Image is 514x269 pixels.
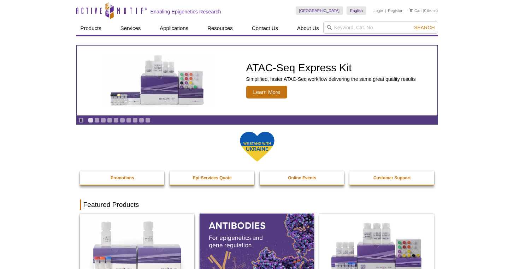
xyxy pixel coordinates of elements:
a: Products [76,22,106,35]
a: Toggle autoplay [78,118,84,123]
a: Go to slide 8 [132,118,138,123]
h2: Enabling Epigenetics Research [150,8,221,15]
a: Contact Us [248,22,282,35]
strong: Customer Support [373,175,410,180]
a: Customer Support [349,171,435,185]
img: We Stand With Ukraine [240,131,275,162]
a: Services [116,22,145,35]
a: ATAC-Seq Express Kit ATAC-Seq Express Kit Simplified, faster ATAC-Seq workflow delivering the sam... [77,46,437,115]
a: Epi-Services Quote [170,171,255,185]
a: Go to slide 4 [107,118,112,123]
button: Search [412,24,437,31]
span: Learn More [246,86,288,98]
a: Go to slide 10 [145,118,150,123]
input: Keyword, Cat. No. [323,22,438,34]
a: Resources [203,22,237,35]
a: Go to slide 1 [88,118,93,123]
img: ATAC-Seq Express Kit [100,54,216,107]
a: Go to slide 6 [120,118,125,123]
a: Applications [155,22,193,35]
a: Go to slide 3 [101,118,106,123]
h2: ATAC-Seq Express Kit [246,62,416,73]
li: | [385,6,386,15]
strong: Epi-Services Quote [193,175,232,180]
a: Go to slide 9 [139,118,144,123]
span: Search [414,25,435,30]
img: Your Cart [409,8,413,12]
a: [GEOGRAPHIC_DATA] [296,6,343,15]
h2: Featured Products [80,199,435,210]
a: Register [388,8,402,13]
a: English [347,6,366,15]
p: Simplified, faster ATAC-Seq workflow delivering the same great quality results [246,76,416,82]
a: Promotions [80,171,165,185]
a: Go to slide 2 [94,118,100,123]
article: ATAC-Seq Express Kit [77,46,437,115]
a: Go to slide 7 [126,118,131,123]
a: Online Events [260,171,345,185]
a: About Us [293,22,323,35]
a: Cart [409,8,422,13]
a: Login [373,8,383,13]
strong: Online Events [288,175,316,180]
a: Go to slide 5 [113,118,119,123]
li: (0 items) [409,6,438,15]
strong: Promotions [111,175,134,180]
